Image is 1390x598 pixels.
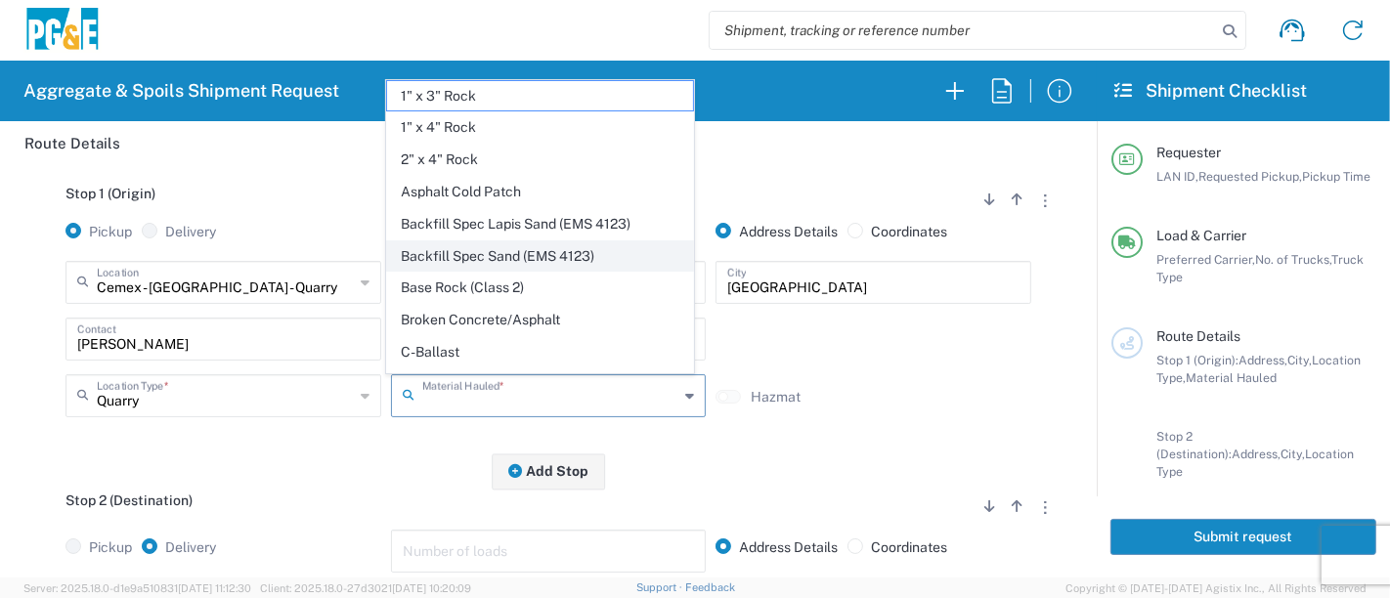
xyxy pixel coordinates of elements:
span: City, [1287,353,1312,367]
span: Material Hauled [1186,370,1277,385]
span: C-Ballast [387,337,693,367]
span: Broken Concrete/Asphalt [387,305,693,335]
span: Backfill Spec Sand (EMS 4123) [387,241,693,272]
span: Backfill Spec Lapis Sand (EMS 4123) [387,209,693,239]
h2: Aggregate & Spoils Shipment Request [23,79,339,103]
img: pge [23,8,102,54]
label: Hazmat [751,388,801,406]
span: 1" x 4" Rock [387,112,693,143]
span: Route Details [1156,328,1240,344]
span: Server: 2025.18.0-d1e9a510831 [23,582,251,594]
h2: Route Details [24,134,120,153]
span: Requester [1156,145,1221,160]
span: Preferred Carrier, [1156,252,1255,267]
a: Feedback [685,581,735,593]
span: Address, [1238,353,1287,367]
span: Stop 2 (Destination): [1156,429,1232,461]
span: LAN ID, [1156,169,1198,184]
input: Shipment, tracking or reference number [710,12,1216,49]
span: Asphalt Cold Patch [387,177,693,207]
button: Add Stop [492,453,605,490]
label: Coordinates [847,223,947,240]
span: Pickup Time [1302,169,1370,184]
span: Address, [1232,447,1281,461]
span: Stop 2 (Destination) [65,492,193,508]
span: Requested Pickup, [1198,169,1302,184]
span: 2" x 4" Rock [387,145,693,175]
span: Client: 2025.18.0-27d3021 [260,582,471,594]
label: Address Details [716,223,838,240]
span: [DATE] 10:20:09 [392,582,471,594]
button: Submit request [1110,519,1376,555]
span: Stop 1 (Origin): [1156,353,1238,367]
label: Coordinates [847,538,947,556]
a: Support [636,581,685,593]
span: Copyright © [DATE]-[DATE] Agistix Inc., All Rights Reserved [1065,579,1367,597]
label: Address Details [716,538,838,556]
h2: Shipment Checklist [1114,79,1307,103]
span: [DATE] 11:12:30 [178,582,251,594]
span: Stop 1 (Origin) [65,186,155,201]
span: City, [1281,447,1305,461]
span: Crushed Base Rock (3/4") [387,369,693,400]
span: Load & Carrier [1156,228,1246,243]
span: No. of Trucks, [1255,252,1331,267]
span: Base Rock (Class 2) [387,273,693,303]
